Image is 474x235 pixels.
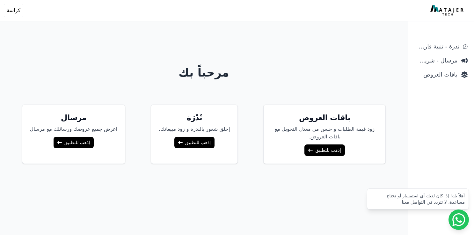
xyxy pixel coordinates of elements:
[4,4,23,17] button: كراسة
[30,113,118,123] h5: مرسال
[271,113,378,123] h5: باقات العروض
[414,42,459,51] span: ندرة - تنبية قارب علي النفاذ
[7,7,20,14] span: كراسة
[430,5,465,16] img: MatajerTech Logo
[271,125,378,141] p: زود قيمة الطلبات و حسن من معدل التحويل مغ باقات العروض.
[371,193,465,205] div: أهلاً بك! إذا كان لديك أي استفسار أو تحتاج مساعدة، لا تتردد في التواصل معنا
[304,144,345,156] a: إذهب للتطبيق
[174,137,215,148] a: إذهب للتطبيق
[159,125,230,133] p: إخلق شعور بالندرة و زود مبيعاتك.
[414,70,457,79] span: باقات العروض
[54,137,94,148] a: إذهب للتطبيق
[30,125,118,133] p: اعرض جميع عروضك ورسائلك مع مرسال
[414,56,457,65] span: مرسال - شريط دعاية
[159,113,230,123] h5: نُدْرَة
